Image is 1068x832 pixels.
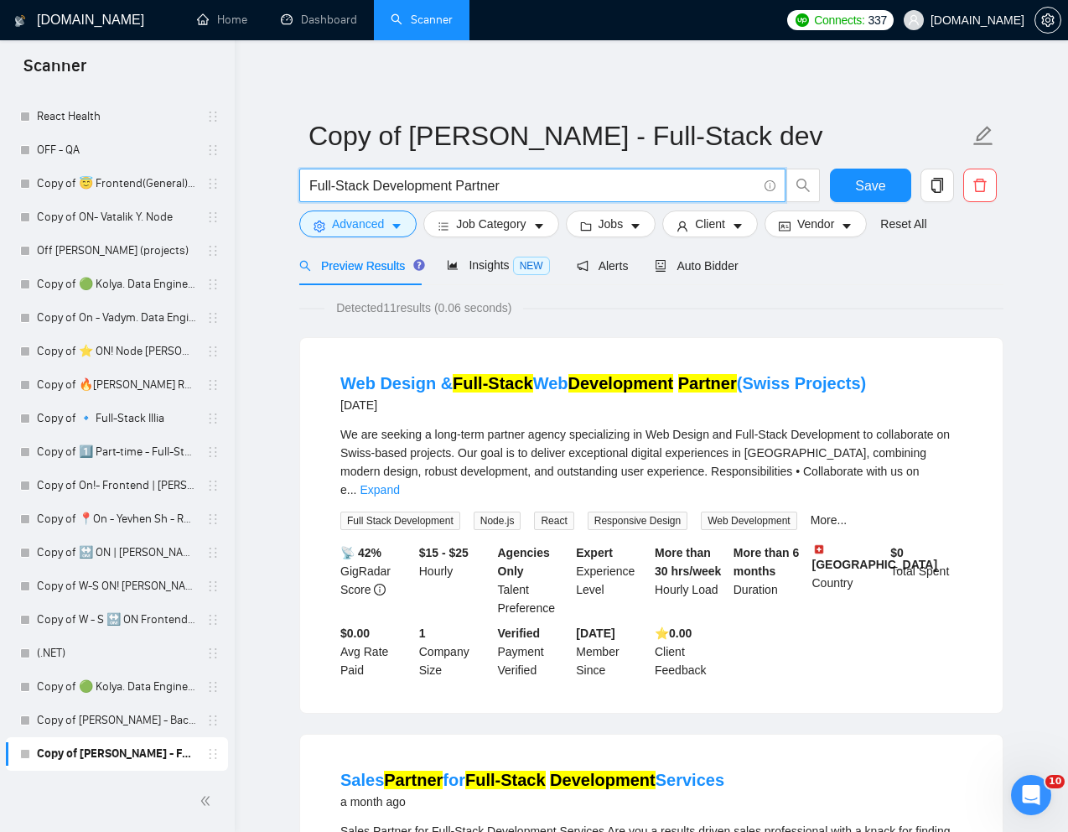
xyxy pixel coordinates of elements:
a: Expand [360,483,399,497]
div: Talent Preference [495,543,573,617]
a: Copy of 🔹 Full-Stack Illia [37,402,196,435]
a: Off [PERSON_NAME] (projects) [37,234,196,268]
span: caret-down [630,220,641,232]
span: user [908,14,920,26]
span: caret-down [732,220,744,232]
a: Copy of [PERSON_NAME] - Backend [37,704,196,737]
a: Copy of 🟢 Kolya. Data Engineer - General [37,670,196,704]
span: Alerts [577,259,629,273]
span: holder [206,747,220,761]
button: folderJobscaret-down [566,211,656,237]
a: Reset All [880,215,926,233]
a: Copy of 😇 Frontend(General) | 25+ | [PERSON_NAME] [37,167,196,200]
span: We are seeking a long-term partner agency specializing in Web Design and Full-Stack Development t... [340,428,950,497]
span: holder [206,278,220,291]
img: upwork-logo.png [796,13,809,27]
span: folder [580,220,592,232]
span: caret-down [533,220,545,232]
mark: Full-Stack [453,374,533,393]
b: Agencies Only [498,546,550,578]
a: setting [1034,13,1061,27]
span: area-chart [447,259,459,271]
iframe: Intercom live chat [1011,775,1051,815]
div: Client Feedback [651,624,730,679]
div: Hourly [416,543,495,617]
span: caret-down [391,220,402,232]
button: Save [830,169,911,202]
b: More than 6 months [734,546,800,578]
span: robot [655,260,666,272]
span: Job Category [456,215,526,233]
img: logo [14,8,26,34]
b: ⭐️ 0.00 [655,627,692,640]
span: user [677,220,688,232]
b: 📡 42% [340,546,381,559]
button: barsJob Categorycaret-down [423,211,558,237]
span: holder [206,412,220,425]
span: holder [206,546,220,559]
a: SalesPartnerforFull-Stack DevelopmentServices [340,771,724,789]
a: OFF - QA [37,133,196,167]
a: searchScanner [391,13,453,27]
span: notification [577,260,588,272]
span: Node.js [474,512,521,530]
a: Copy of W-S ON! [PERSON_NAME]/ React Native [37,569,196,603]
mark: Partner [678,374,737,393]
span: holder [206,244,220,257]
div: Duration [730,543,809,617]
span: setting [1035,13,1060,27]
a: Copy of On!- Frontend | [PERSON_NAME] [37,469,196,502]
span: Insights [447,258,549,272]
a: Copy of 🔛 ON | [PERSON_NAME] B | Frontend/React [37,536,196,569]
span: React [534,512,573,530]
span: Full Stack Development [340,512,460,530]
span: holder [206,613,220,627]
mark: Partner [384,771,443,789]
input: Scanner name... [308,115,969,157]
a: Copy of 1️⃣ Part-time - Full-Stack Vitalii [37,435,196,469]
span: search [299,260,311,272]
button: copy [920,169,954,202]
a: Copy of [PERSON_NAME] - Full-Stack dev [37,737,196,771]
a: Copy of 🔥[PERSON_NAME] React General [37,368,196,402]
button: search [786,169,820,202]
a: homeHome [197,13,247,27]
span: holder [206,680,220,694]
a: Web Design &Full-StackWebDevelopment Partner(Swiss Projects) [340,374,866,393]
span: delete [964,178,996,193]
span: ... [347,483,357,497]
div: Member Since [573,624,651,679]
span: holder [206,345,220,358]
span: holder [206,311,220,325]
div: Tooltip anchor [412,257,427,273]
b: More than 30 hrs/week [655,546,721,578]
div: Payment Verified [495,624,573,679]
span: holder [206,143,220,157]
span: Connects: [814,11,864,29]
span: Responsive Design [588,512,687,530]
span: copy [921,178,953,193]
button: settingAdvancedcaret-down [299,211,417,237]
span: info-circle [374,584,386,595]
span: holder [206,110,220,123]
span: idcard [779,220,791,232]
a: (.NET) [37,637,196,670]
span: holder [206,647,220,660]
span: Preview Results [299,259,420,273]
mark: Full-Stack [465,771,546,789]
b: [GEOGRAPHIC_DATA] [812,543,938,571]
span: holder [206,479,220,492]
button: userClientcaret-down [662,211,758,237]
span: info-circle [765,180,775,191]
span: Web Development [701,512,797,530]
span: Scanner [10,54,100,89]
b: [DATE] [576,627,614,640]
span: double-left [200,793,216,809]
span: holder [206,211,220,224]
b: Verified [498,627,541,640]
span: holder [206,512,220,526]
mark: Development [568,374,674,393]
span: Vendor [797,215,834,233]
span: caret-down [841,220,853,232]
div: a month ago [340,792,724,812]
